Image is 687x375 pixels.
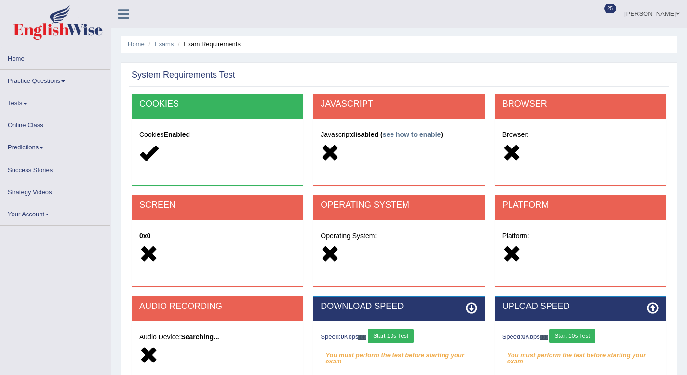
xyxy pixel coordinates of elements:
[502,302,659,311] h2: UPLOAD SPEED
[321,201,477,210] h2: OPERATING SYSTEM
[321,99,477,109] h2: JAVASCRIPT
[502,348,659,362] em: You must perform the test before starting your exam
[139,201,296,210] h2: SCREEN
[0,159,110,178] a: Success Stories
[502,201,659,210] h2: PLATFORM
[351,131,443,138] strong: disabled ( )
[522,333,525,340] strong: 0
[540,335,548,340] img: ajax-loader-fb-connection.gif
[164,131,190,138] strong: Enabled
[0,70,110,89] a: Practice Questions
[321,348,477,362] em: You must perform the test before starting your exam
[502,99,659,109] h2: BROWSER
[502,131,659,138] h5: Browser:
[0,136,110,155] a: Predictions
[341,333,344,340] strong: 0
[358,335,366,340] img: ajax-loader-fb-connection.gif
[321,329,477,346] div: Speed: Kbps
[321,131,477,138] h5: Javascript
[128,40,145,48] a: Home
[0,48,110,67] a: Home
[549,329,595,343] button: Start 10s Test
[181,333,219,341] strong: Searching...
[0,92,110,111] a: Tests
[0,181,110,200] a: Strategy Videos
[139,232,150,240] strong: 0x0
[502,232,659,240] h5: Platform:
[502,329,659,346] div: Speed: Kbps
[0,203,110,222] a: Your Account
[321,302,477,311] h2: DOWNLOAD SPEED
[368,329,414,343] button: Start 10s Test
[175,40,241,49] li: Exam Requirements
[139,131,296,138] h5: Cookies
[139,99,296,109] h2: COOKIES
[155,40,174,48] a: Exams
[139,302,296,311] h2: AUDIO RECORDING
[321,232,477,240] h5: Operating System:
[0,114,110,133] a: Online Class
[604,4,616,13] span: 25
[139,334,296,341] h5: Audio Device:
[383,131,441,138] a: see how to enable
[132,70,235,80] h2: System Requirements Test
